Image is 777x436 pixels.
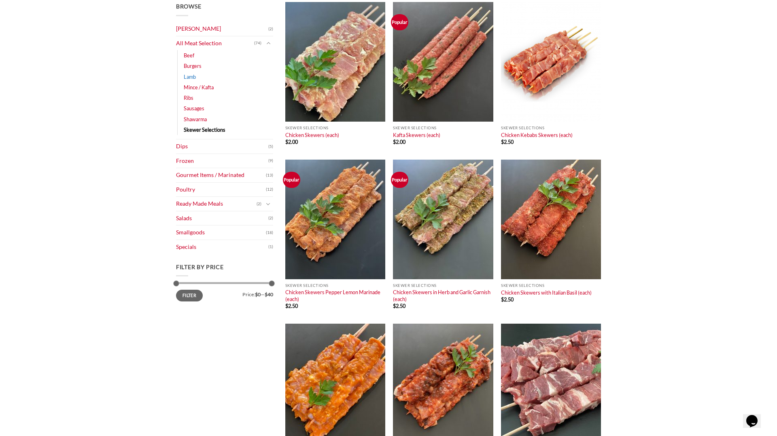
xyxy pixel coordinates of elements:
[176,36,254,51] a: All Meat Selection
[176,154,268,168] a: Frozen
[285,139,298,145] bdi: 2.00
[255,291,261,297] span: $0
[393,283,493,288] p: Skewer Selections
[266,183,273,196] span: (12)
[285,2,385,122] img: Chicken Skewers
[266,169,273,181] span: (13)
[184,124,225,135] a: Skewer Selections
[285,160,385,279] img: Chicken_Skewers_Pepper_Lemon_Marinade
[501,296,504,303] span: $
[266,227,273,239] span: (18)
[176,3,201,10] span: Browse
[184,50,194,61] a: Beef
[176,168,266,182] a: Gourmet Items / Marinated
[176,290,273,297] div: Price: —
[263,39,273,48] button: Toggle
[268,23,273,35] span: (2)
[263,200,273,209] button: Toggle
[393,303,405,309] bdi: 2.50
[176,211,268,225] a: Salads
[184,82,214,93] a: Mince / Kafta
[268,212,273,224] span: (2)
[393,126,493,130] p: Skewer Selections
[501,139,504,145] span: $
[184,93,193,103] a: Ribs
[501,296,514,303] bdi: 2.50
[501,132,573,138] a: Chicken Kebabs Skewers (each)
[393,139,396,145] span: $
[176,183,266,197] a: Poultry
[743,404,769,428] iframe: chat widget
[176,263,224,270] span: Filter by price
[501,289,592,296] a: Chicken Skewers with Italian Basil (each)
[393,139,405,145] bdi: 2.00
[285,303,288,309] span: $
[184,103,204,114] a: Sausages
[501,160,601,279] img: Chicken_Skewers_with_Italian_Basil
[176,240,268,254] a: Specials
[393,2,493,122] img: Kafta Skewers
[285,132,339,138] a: Chicken Skewers (each)
[501,2,601,122] img: Chicken Kebabs Skewers
[265,291,273,297] span: $40
[184,114,207,124] a: Shawarma
[501,139,514,145] bdi: 2.50
[393,132,440,138] a: Kafta Skewers (each)
[176,197,257,211] a: Ready Made Meals
[268,141,273,153] span: (5)
[393,303,396,309] span: $
[285,139,288,145] span: $
[285,283,385,288] p: Skewer Selections
[254,37,261,49] span: (74)
[184,72,196,82] a: Lamb
[285,303,298,309] bdi: 2.50
[268,241,273,253] span: (1)
[176,139,268,154] a: Dips
[176,290,203,301] button: Filter
[285,289,385,302] a: Chicken Skewers Pepper Lemon Marinade (each)
[501,126,601,130] p: Skewer Selections
[176,225,266,240] a: Smallgoods
[285,126,385,130] p: Skewer Selections
[393,289,493,302] a: Chicken Skewers in Herb and Garlic Garnish (each)
[268,155,273,167] span: (9)
[257,198,261,210] span: (2)
[501,283,601,288] p: Skewer Selections
[393,160,493,279] img: Chicken_Skewers_in_Herb_and_Garlic_Garnish
[176,22,268,36] a: [PERSON_NAME]
[184,61,202,71] a: Burgers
